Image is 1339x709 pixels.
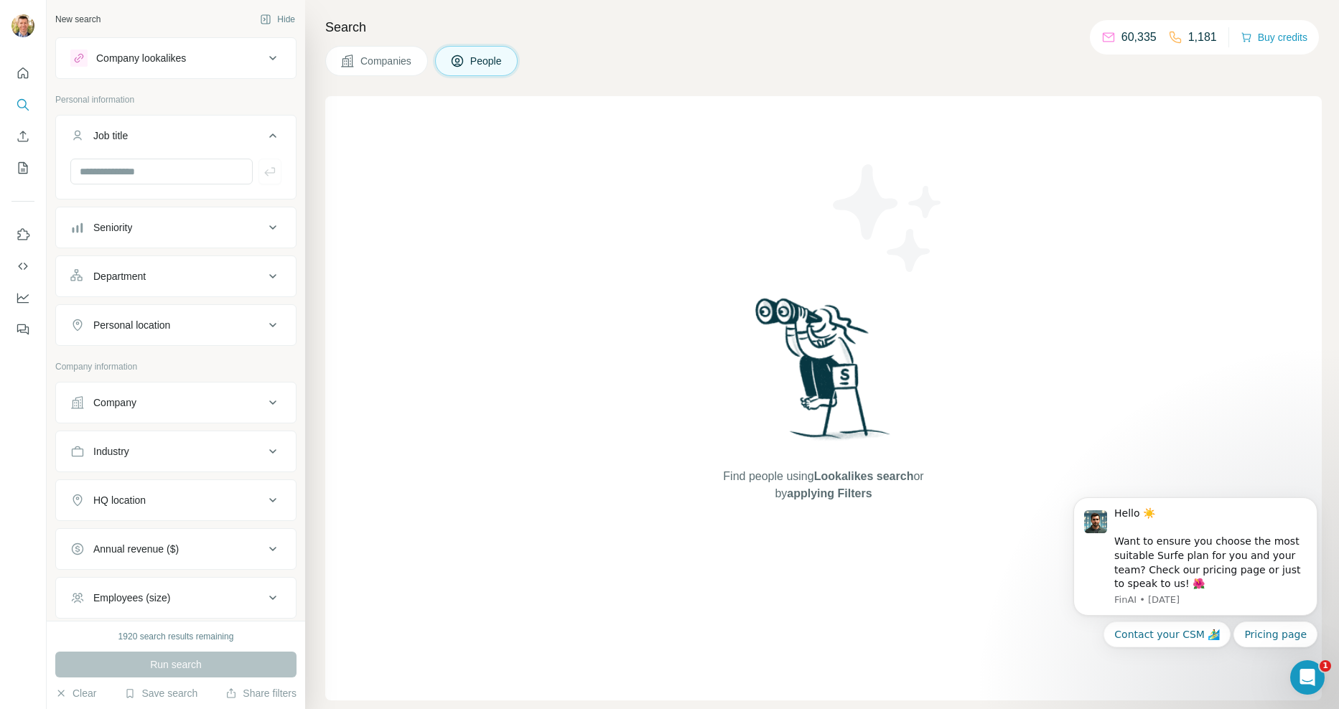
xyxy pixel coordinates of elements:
[93,318,170,332] div: Personal location
[56,41,296,75] button: Company lookalikes
[93,128,128,143] div: Job title
[749,294,898,454] img: Surfe Illustration - Woman searching with binoculars
[56,118,296,159] button: Job title
[225,686,297,700] button: Share filters
[55,93,297,106] p: Personal information
[11,60,34,86] button: Quick start
[56,385,296,420] button: Company
[11,14,34,37] img: Avatar
[93,493,146,507] div: HQ location
[56,434,296,469] button: Industry
[1052,476,1339,670] iframe: Intercom notifications message
[55,686,96,700] button: Clear
[1241,27,1307,47] button: Buy credits
[93,542,179,556] div: Annual revenue ($)
[1121,29,1157,46] p: 60,335
[56,532,296,566] button: Annual revenue ($)
[11,222,34,248] button: Use Surfe on LinkedIn
[55,13,101,26] div: New search
[93,220,132,235] div: Seniority
[93,444,129,459] div: Industry
[93,591,170,605] div: Employees (size)
[56,483,296,517] button: HQ location
[1188,29,1217,46] p: 1,181
[93,269,146,283] div: Department
[709,468,938,502] span: Find people using or by
[1320,660,1331,672] span: 1
[96,51,186,65] div: Company lookalikes
[250,9,305,30] button: Hide
[11,285,34,311] button: Dashboard
[360,54,413,68] span: Companies
[11,92,34,118] button: Search
[56,308,296,342] button: Personal location
[11,155,34,181] button: My lists
[11,253,34,279] button: Use Surfe API
[56,210,296,245] button: Seniority
[93,395,136,410] div: Company
[124,686,197,700] button: Save search
[787,487,872,499] span: applying Filters
[11,316,34,342] button: Feedback
[55,360,297,373] p: Company information
[11,123,34,149] button: Enrich CSV
[118,630,234,643] div: 1920 search results remaining
[824,154,953,283] img: Surfe Illustration - Stars
[56,581,296,615] button: Employees (size)
[325,17,1322,37] h4: Search
[1290,660,1325,695] iframe: Intercom live chat
[470,54,503,68] span: People
[56,259,296,294] button: Department
[814,470,914,482] span: Lookalikes search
